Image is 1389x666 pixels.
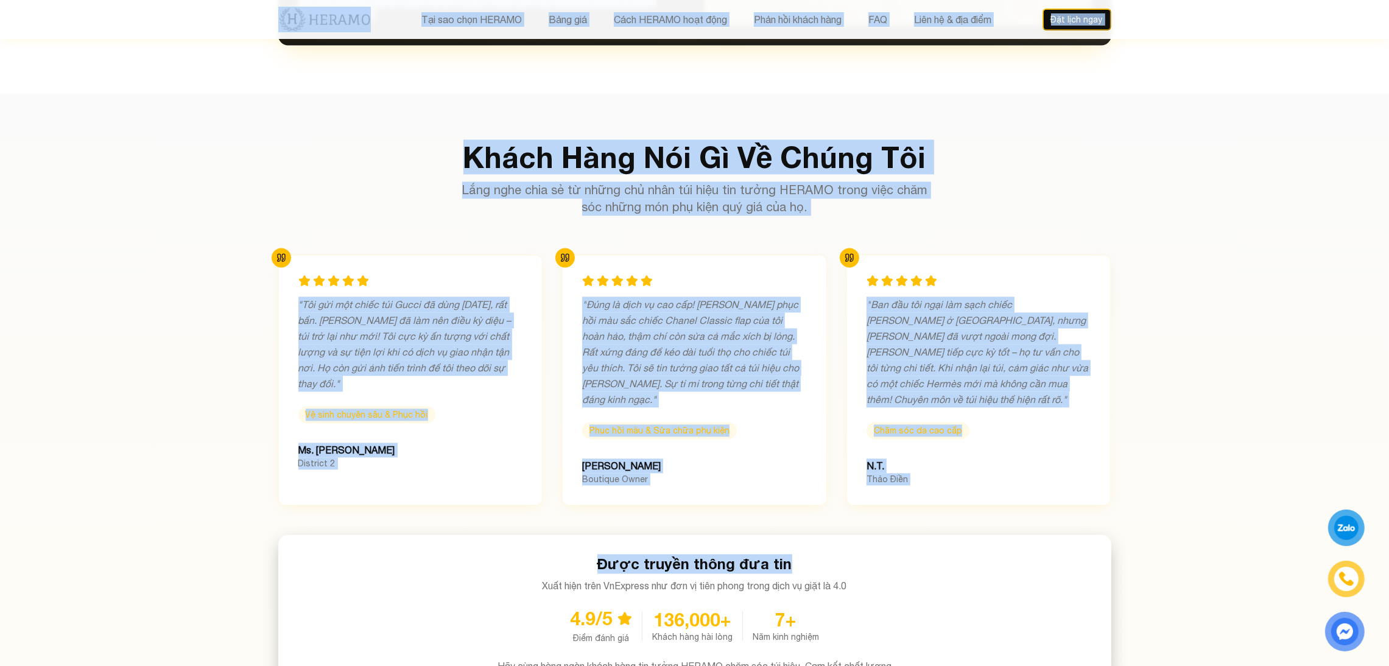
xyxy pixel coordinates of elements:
[867,422,969,439] span: Chăm sóc da cao cấp
[1340,572,1354,586] img: phone-icon
[298,443,523,457] div: Ms. [PERSON_NAME]
[582,458,807,473] div: [PERSON_NAME]
[750,12,845,27] button: Phản hồi khách hàng
[582,422,737,439] span: Phục hồi màu & Sửa chữa phụ kiện
[753,609,819,631] div: 7+
[298,578,1092,593] p: Xuất hiện trên VnExpress như đơn vị tiên phong trong dịch vụ giặt là 4.0
[570,632,632,644] div: Điểm đánh giá
[652,631,733,643] div: Khách hàng hài lòng
[865,12,891,27] button: FAQ
[582,296,807,407] p: " Đúng là dịch vụ cao cấp! [PERSON_NAME] phục hồi màu sắc chiếc Chanel Classic flap của tôi hoàn ...
[867,296,1091,407] p: " Ban đầu tôi ngại làm sạch chiếc [PERSON_NAME] ở [GEOGRAPHIC_DATA], nhưng [PERSON_NAME] đã vượt ...
[461,181,929,216] p: Lắng nghe chia sẻ từ những chủ nhân túi hiệu tin tưởng HERAMO trong việc chăm sóc những món phụ k...
[298,457,523,469] div: District 2
[570,608,613,629] div: 4.9/5
[298,554,1092,573] h3: Được truyền thông đưa tin
[582,473,807,485] div: Boutique Owner
[418,12,526,27] button: Tại sao chọn HERAMO
[753,631,819,643] div: Năm kinh nghiệm
[867,458,1091,473] div: N.T.
[278,142,1111,172] h2: Khách Hàng Nói Gì Về Chúng Tôi
[867,473,1091,485] div: Thảo Điền
[278,7,371,32] img: new-logo.3f60348b.png
[545,12,591,27] button: Bảng giá
[1043,9,1111,30] button: Đặt lịch ngay
[1330,563,1363,595] a: phone-icon
[910,12,995,27] button: Liên hệ & địa điểm
[610,12,731,27] button: Cách HERAMO hoạt động
[652,609,733,631] div: 136,000+
[298,296,523,391] p: " Tôi gửi một chiếc túi Gucci đã dùng [DATE], rất bẩn. [PERSON_NAME] đã làm nên điều kỳ diệu – tú...
[298,406,435,423] span: Vệ sinh chuyên sâu & Phục hồi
